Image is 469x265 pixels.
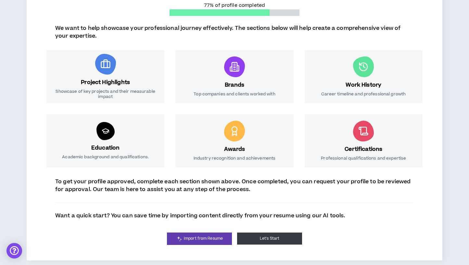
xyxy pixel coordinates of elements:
[346,81,381,89] h3: Work History
[225,81,245,89] h3: Brands
[237,233,302,245] button: Let's Start
[55,178,414,193] p: To get your profile approved, complete each section shown above. Once completed, you can request ...
[55,24,414,40] p: We want to help showcase your professional journey effectively. The sections below will help crea...
[170,2,299,9] p: 77% of profile completed
[194,91,275,97] p: Top companies and clients worked with
[6,243,22,259] div: Open Intercom Messenger
[81,78,130,86] h3: Project Highlights
[321,156,406,161] p: Professional qualifications and expertise
[224,145,245,153] h3: Awards
[167,233,232,245] a: Import from Resume
[321,91,406,97] p: Career timeline and professional growth
[194,156,275,161] p: Industry recognition and achievements
[53,89,158,99] p: Showcase of key projects and their measurable impact
[184,235,223,242] span: Import from Resume
[91,144,120,152] h3: Education
[62,154,149,160] p: Academic background and qualifications.
[55,212,346,220] p: Want a quick start? You can save time by importing content directly from your resume using our AI...
[345,145,382,153] h3: Certifications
